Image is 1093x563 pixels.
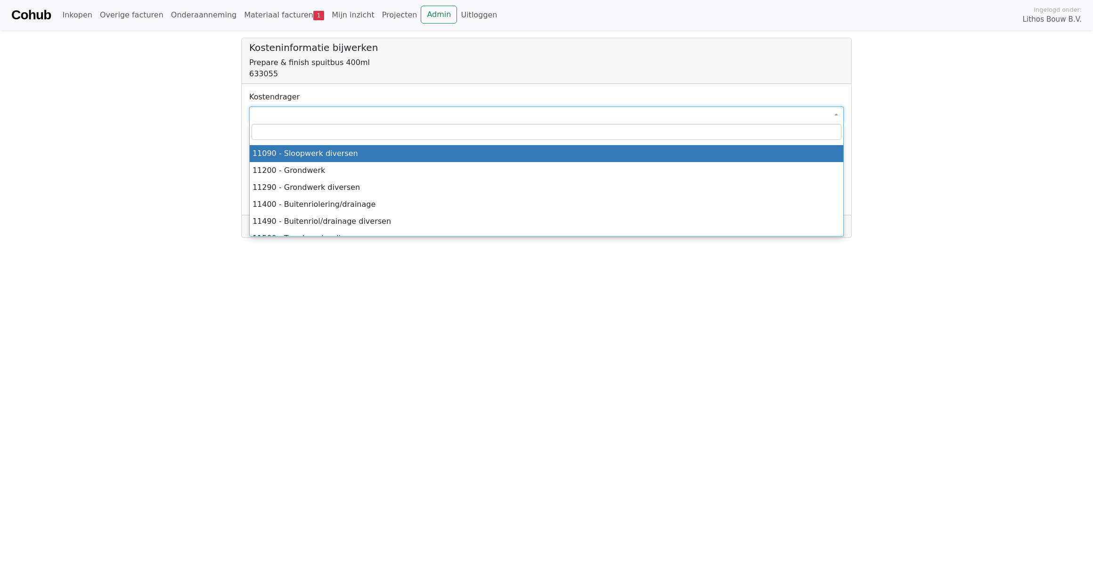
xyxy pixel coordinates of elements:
[250,196,843,213] li: 11400 - Buitenriolering/drainage
[58,6,96,24] a: Inkopen
[240,6,328,24] a: Materiaal facturen1
[313,11,324,20] span: 1
[11,4,51,26] a: Cohub
[457,6,501,24] a: Uitloggen
[1034,5,1082,14] span: Ingelogd onder:
[378,6,421,24] a: Projecten
[250,145,843,162] li: 11090 - Sloopwerk diversen
[421,6,457,24] a: Admin
[250,213,843,230] li: 11490 - Buitenriol/drainage diversen
[249,57,844,68] div: Prepare & finish spuitbus 400ml
[249,91,300,103] label: Kostendrager
[328,6,378,24] a: Mijn inzicht
[249,68,844,80] div: 633055
[96,6,167,24] a: Overige facturen
[250,179,843,196] li: 11290 - Grondwerk diversen
[250,230,843,247] li: 11500 - Terreinverhardingen
[250,162,843,179] li: 11200 - Grondwerk
[1023,14,1082,25] span: Lithos Bouw B.V.
[249,42,844,53] h5: Kosteninformatie bijwerken
[167,6,240,24] a: Onderaanneming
